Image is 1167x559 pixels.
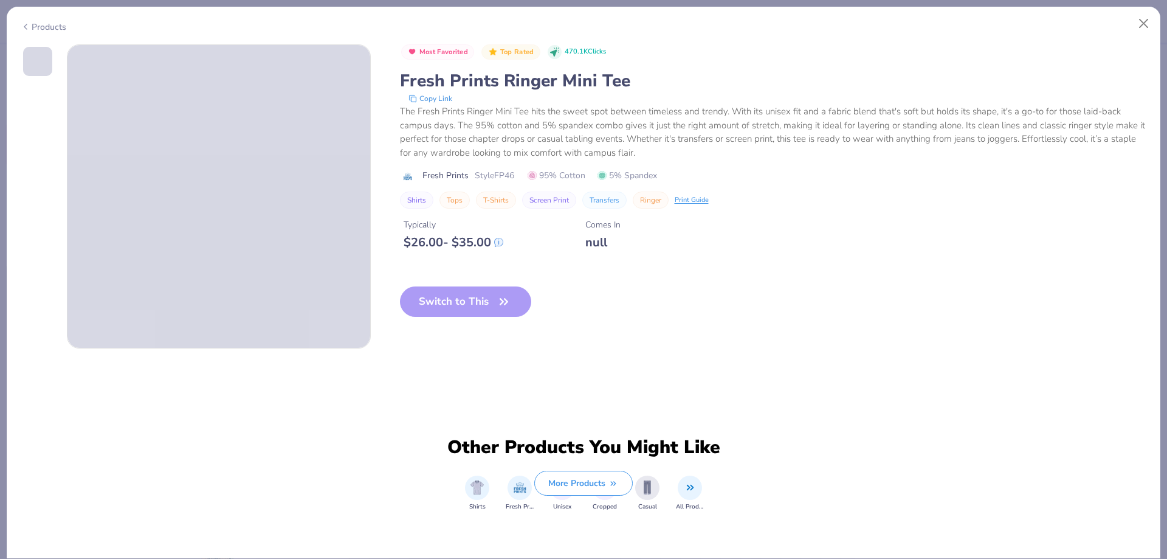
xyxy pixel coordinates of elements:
[582,192,627,209] button: Transfers
[465,476,489,512] div: filter for Shirts
[21,21,66,33] div: Products
[1132,12,1155,35] button: Close
[401,44,475,60] button: Badge Button
[481,44,540,60] button: Badge Button
[528,169,585,182] span: 95% Cotton
[597,169,657,182] span: 5% Spandex
[405,92,456,105] button: copy to clipboard
[500,49,534,55] span: Top Rated
[439,192,470,209] button: Tops
[506,476,534,512] button: filter button
[400,192,433,209] button: Shirts
[506,476,534,512] div: filter for Fresh Prints
[407,47,417,57] img: Most Favorited sort
[400,69,1147,92] div: Fresh Prints Ringer Mini Tee
[676,476,704,512] div: filter for All Products
[641,481,654,495] img: Casual Image
[488,47,498,57] img: Top Rated sort
[476,192,516,209] button: T-Shirts
[513,481,527,495] img: Fresh Prints Image
[419,49,468,55] span: Most Favorited
[585,218,621,231] div: Comes In
[404,218,503,231] div: Typically
[475,169,514,182] span: Style FP46
[439,437,728,459] div: Other Products You Might Like
[585,235,621,250] div: null
[422,169,469,182] span: Fresh Prints
[404,235,503,250] div: $ 26.00 - $ 35.00
[635,476,659,512] button: filter button
[676,476,704,512] button: filter button
[675,195,709,206] div: Print Guide
[522,192,576,209] button: Screen Print
[465,476,489,512] button: filter button
[635,476,659,512] div: filter for Casual
[633,192,669,209] button: Ringer
[470,481,484,495] img: Shirts Image
[400,105,1147,159] div: The Fresh Prints Ringer Mini Tee hits the sweet spot between timeless and trendy. With its unisex...
[683,481,697,495] img: All Products Image
[534,471,633,496] button: More Products
[400,172,416,181] img: brand logo
[565,47,606,57] span: 470.1K Clicks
